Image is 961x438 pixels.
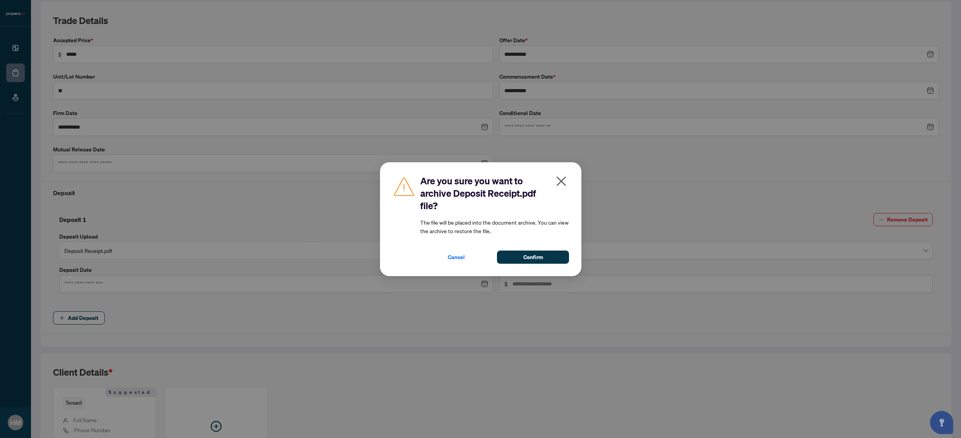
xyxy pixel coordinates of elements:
button: Cancel [420,251,492,264]
button: Confirm [497,251,569,264]
span: Cancel [448,251,465,263]
span: Confirm [523,251,543,263]
span: close [555,175,567,187]
h2: Are you sure you want to archive Deposit Receipt.pdf file? [420,175,569,212]
button: Open asap [930,411,953,434]
div: The file will be placed into the document archive. You can view the archive to restore the file. [420,175,569,264]
img: Caution Icon [392,175,416,198]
